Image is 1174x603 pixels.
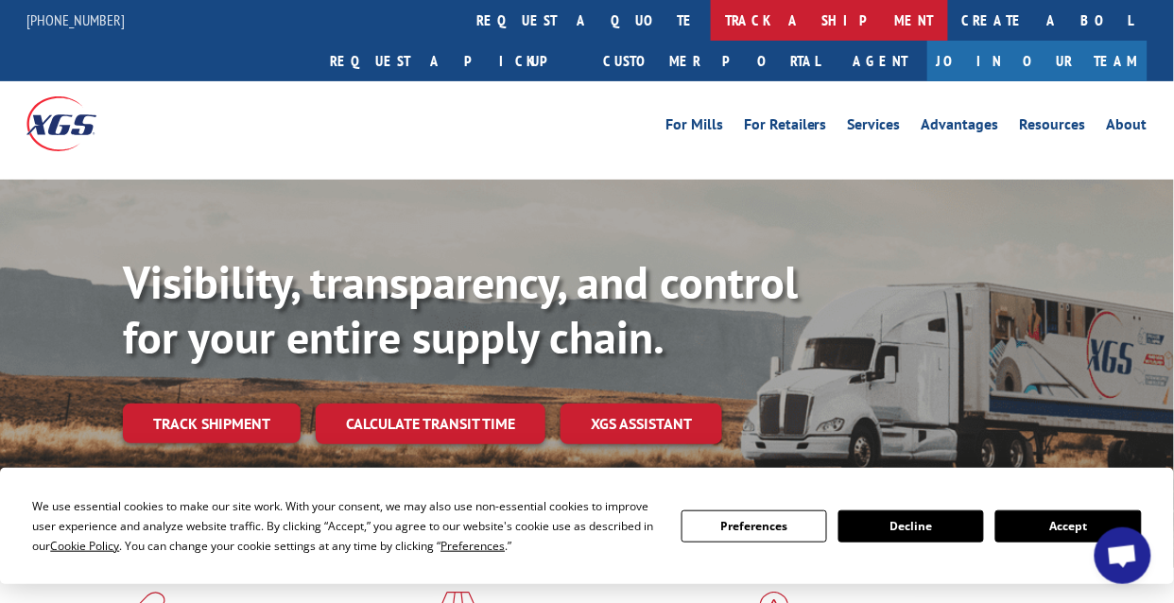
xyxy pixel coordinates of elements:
a: Agent [835,41,927,81]
a: Calculate transit time [316,404,545,444]
a: For Retailers [744,117,827,138]
div: We use essential cookies to make our site work. With your consent, we may also use non-essential ... [32,496,658,556]
a: Track shipment [123,404,301,443]
a: [PHONE_NUMBER] [26,10,125,29]
a: Customer Portal [589,41,835,81]
button: Preferences [682,510,827,543]
a: For Mills [665,117,723,138]
span: Cookie Policy [50,538,119,554]
b: Visibility, transparency, and control for your entire supply chain. [123,252,798,366]
a: Join Our Team [927,41,1148,81]
a: Request a pickup [316,41,589,81]
span: Preferences [440,538,505,554]
a: Services [848,117,901,138]
div: Open chat [1095,527,1151,584]
a: XGS ASSISTANT [561,404,722,444]
a: Resources [1020,117,1086,138]
button: Accept [995,510,1141,543]
button: Decline [838,510,984,543]
a: About [1107,117,1148,138]
a: Advantages [922,117,999,138]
